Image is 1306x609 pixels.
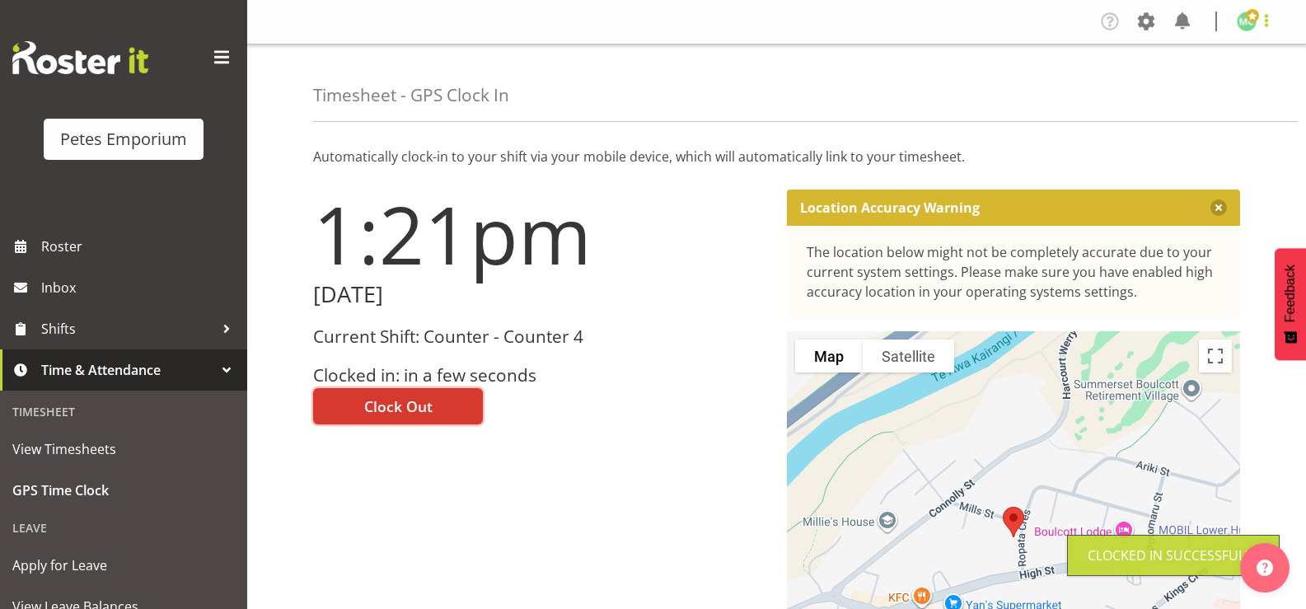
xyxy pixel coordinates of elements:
div: Timesheet [4,395,243,429]
h1: 1:21pm [313,190,767,279]
span: Apply for Leave [12,553,235,578]
button: Feedback - Show survey [1275,248,1306,360]
a: View Timesheets [4,429,243,470]
h3: Current Shift: Counter - Counter 4 [313,327,767,346]
p: Location Accuracy Warning [800,199,980,216]
button: Show satellite imagery [863,340,954,372]
span: View Timesheets [12,437,235,461]
div: The location below might not be completely accurate due to your current system settings. Please m... [807,242,1221,302]
div: Petes Emporium [60,127,187,152]
span: Time & Attendance [41,358,214,382]
button: Toggle fullscreen view [1199,340,1232,372]
span: Feedback [1283,265,1298,322]
img: help-xxl-2.png [1257,560,1273,576]
a: Apply for Leave [4,545,243,586]
div: Clocked in Successfully [1088,546,1259,565]
span: Roster [41,234,239,259]
h2: [DATE] [313,282,767,307]
button: Close message [1210,199,1227,216]
p: Automatically clock-in to your shift via your mobile device, which will automatically link to you... [313,147,1240,166]
span: GPS Time Clock [12,478,235,503]
a: GPS Time Clock [4,470,243,511]
img: melissa-cowen2635.jpg [1237,12,1257,31]
h3: Clocked in: in a few seconds [313,366,767,385]
div: Leave [4,511,243,545]
button: Show street map [795,340,863,372]
img: Rosterit website logo [12,41,148,74]
span: Shifts [41,316,214,341]
button: Clock Out [313,388,483,424]
h4: Timesheet - GPS Clock In [313,86,509,105]
span: Clock Out [364,396,433,417]
span: Inbox [41,275,239,300]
